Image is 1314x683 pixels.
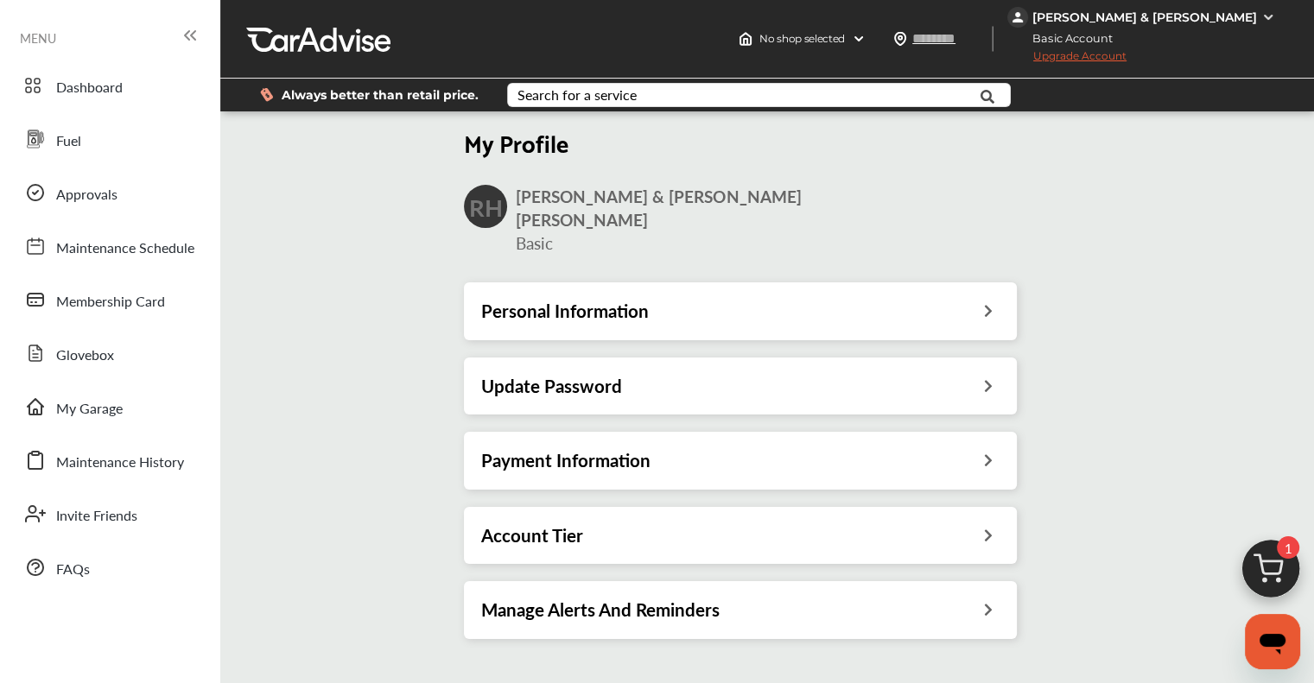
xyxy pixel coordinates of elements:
[16,117,203,161] a: Fuel
[16,491,203,536] a: Invite Friends
[56,237,194,260] span: Maintenance Schedule
[1007,49,1127,71] span: Upgrade Account
[481,524,583,547] h3: Account Tier
[516,231,553,255] span: Basic
[56,77,123,99] span: Dashboard
[16,170,203,215] a: Approvals
[893,32,907,46] img: location_vector.a44bc228.svg
[481,300,649,322] h3: Personal Information
[464,127,1017,157] h2: My Profile
[16,63,203,108] a: Dashboard
[516,185,933,231] span: [PERSON_NAME] & [PERSON_NAME] [PERSON_NAME]
[481,598,720,621] h3: Manage Alerts And Reminders
[56,184,117,206] span: Approvals
[759,32,845,46] span: No shop selected
[739,32,752,46] img: header-home-logo.8d720a4f.svg
[16,277,203,322] a: Membership Card
[1007,7,1028,28] img: jVpblrzwTbfkPYzPPzSLxeg0AAAAASUVORK5CYII=
[1009,29,1126,47] span: Basic Account
[20,31,56,45] span: MENU
[481,375,622,397] h3: Update Password
[16,545,203,590] a: FAQs
[1261,10,1275,24] img: WGsFRI8htEPBVLJbROoPRyZpYNWhNONpIPPETTm6eUC0GeLEiAAAAAElFTkSuQmCC
[16,331,203,376] a: Glovebox
[56,505,137,528] span: Invite Friends
[260,87,273,102] img: dollor_label_vector.a70140d1.svg
[56,559,90,581] span: FAQs
[56,452,184,474] span: Maintenance History
[481,449,651,471] h3: Payment Information
[56,130,81,153] span: Fuel
[16,384,203,429] a: My Garage
[16,438,203,483] a: Maintenance History
[56,345,114,367] span: Glovebox
[56,398,123,421] span: My Garage
[282,89,479,101] span: Always better than retail price.
[517,88,637,102] div: Search for a service
[852,32,866,46] img: header-down-arrow.9dd2ce7d.svg
[1245,614,1300,669] iframe: Button to launch messaging window
[469,192,503,222] h2: RH
[16,224,203,269] a: Maintenance Schedule
[1229,532,1312,615] img: cart_icon.3d0951e8.svg
[1277,536,1299,559] span: 1
[1032,9,1257,25] div: [PERSON_NAME] & [PERSON_NAME]
[992,26,993,52] img: header-divider.bc55588e.svg
[56,291,165,313] span: Membership Card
